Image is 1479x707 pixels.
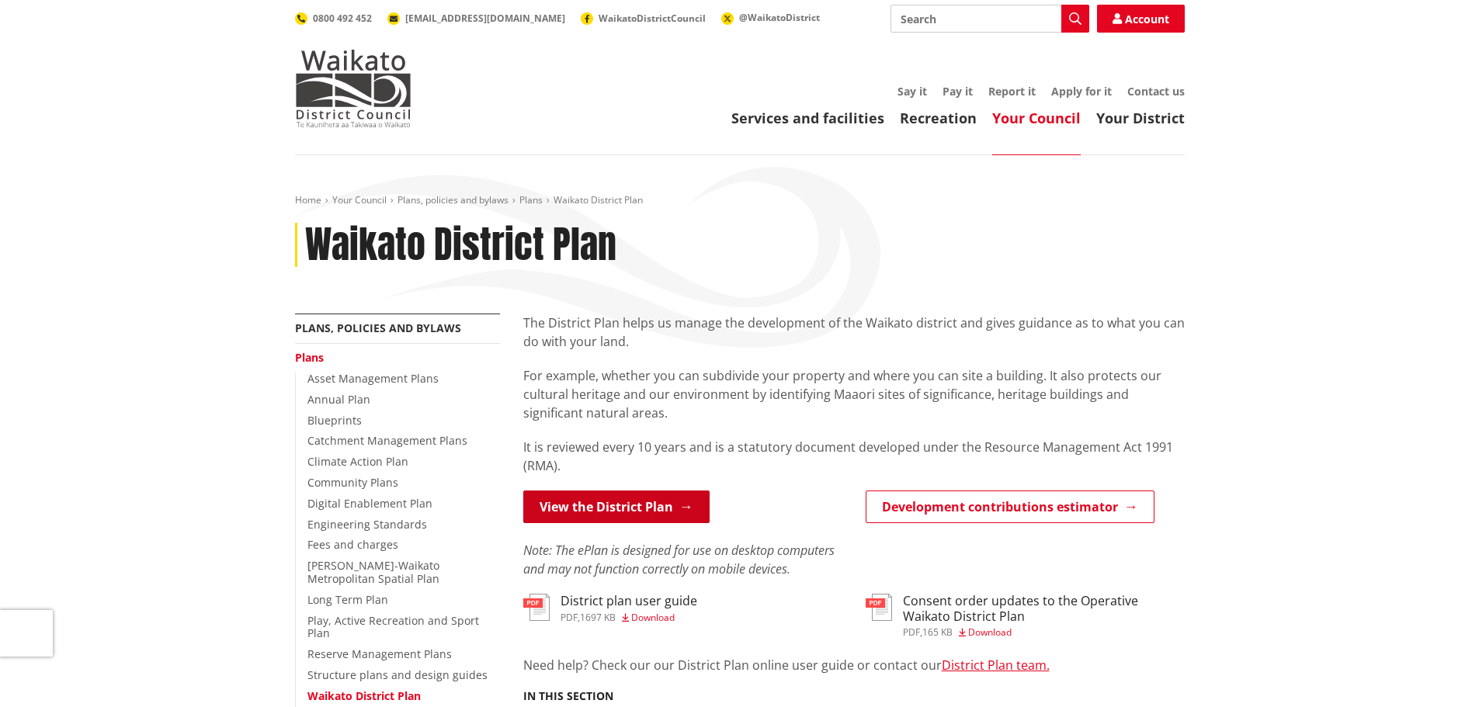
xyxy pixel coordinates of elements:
[554,193,643,206] span: Waikato District Plan
[523,594,550,621] img: document-pdf.svg
[307,496,432,511] a: Digital Enablement Plan
[307,517,427,532] a: Engineering Standards
[307,592,388,607] a: Long Term Plan
[922,626,953,639] span: 165 KB
[561,594,697,608] h3: District plan user guide
[1051,84,1112,99] a: Apply for it
[599,12,706,25] span: WaikatoDistrictCouncil
[387,12,565,25] a: [EMAIL_ADDRESS][DOMAIN_NAME]
[721,11,820,24] a: @WaikatoDistrict
[580,611,616,624] span: 1697 KB
[307,433,467,448] a: Catchment Management Plans
[1127,84,1185,99] a: Contact us
[307,537,398,552] a: Fees and charges
[307,558,439,586] a: [PERSON_NAME]-Waikato Metropolitan Spatial Plan
[523,656,1185,674] p: Need help? Check our our District Plan online user guide or contact our
[866,490,1154,523] a: Development contributions estimator
[523,366,1185,422] p: For example, whether you can subdivide your property and where you can site a building. It also p...
[307,454,408,469] a: Climate Action Plan
[405,12,565,25] span: [EMAIL_ADDRESS][DOMAIN_NAME]
[295,193,321,206] a: Home
[295,321,461,335] a: Plans, policies and bylaws
[942,657,1050,674] a: District Plan team.
[307,646,452,661] a: Reserve Management Plans
[523,690,613,703] h5: In this section
[313,12,372,25] span: 0800 492 452
[295,50,411,127] img: Waikato District Council - Te Kaunihera aa Takiwaa o Waikato
[1097,5,1185,33] a: Account
[903,594,1185,623] h3: Consent order updates to the Operative Waikato District Plan
[307,613,479,641] a: Play, Active Recreation and Sport Plan
[307,371,439,386] a: Asset Management Plans
[968,626,1012,639] span: Download
[897,84,927,99] a: Say it
[332,193,387,206] a: Your Council
[561,613,697,622] div: ,
[739,11,820,24] span: @WaikatoDistrict
[307,392,370,407] a: Annual Plan
[903,626,920,639] span: pdf
[943,84,973,99] a: Pay it
[988,84,1036,99] a: Report it
[866,594,892,621] img: document-pdf.svg
[523,314,1185,351] p: The District Plan helps us manage the development of the Waikato district and gives guidance as t...
[523,594,697,622] a: District plan user guide pdf,1697 KB Download
[1096,109,1185,127] a: Your District
[523,542,835,577] em: Note: The ePlan is designed for use on desktop computers and may not function correctly on mobile...
[561,611,578,624] span: pdf
[866,594,1185,636] a: Consent order updates to the Operative Waikato District Plan pdf,165 KB Download
[631,611,675,624] span: Download
[523,438,1185,475] p: It is reviewed every 10 years and is a statutory document developed under the Resource Management...
[581,12,706,25] a: WaikatoDistrictCouncil
[305,223,616,268] h1: Waikato District Plan
[398,193,509,206] a: Plans, policies and bylaws
[307,667,488,682] a: Structure plans and design guides
[519,193,543,206] a: Plans
[992,109,1081,127] a: Your Council
[307,688,421,703] a: Waikato District Plan
[900,109,977,127] a: Recreation
[523,490,710,523] a: View the District Plan
[307,475,398,490] a: Community Plans
[307,413,362,428] a: Blueprints
[891,5,1089,33] input: Search input
[1408,642,1463,698] iframe: Messenger Launcher
[731,109,884,127] a: Services and facilities
[903,628,1185,637] div: ,
[295,350,324,365] a: Plans
[295,12,372,25] a: 0800 492 452
[295,194,1185,207] nav: breadcrumb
